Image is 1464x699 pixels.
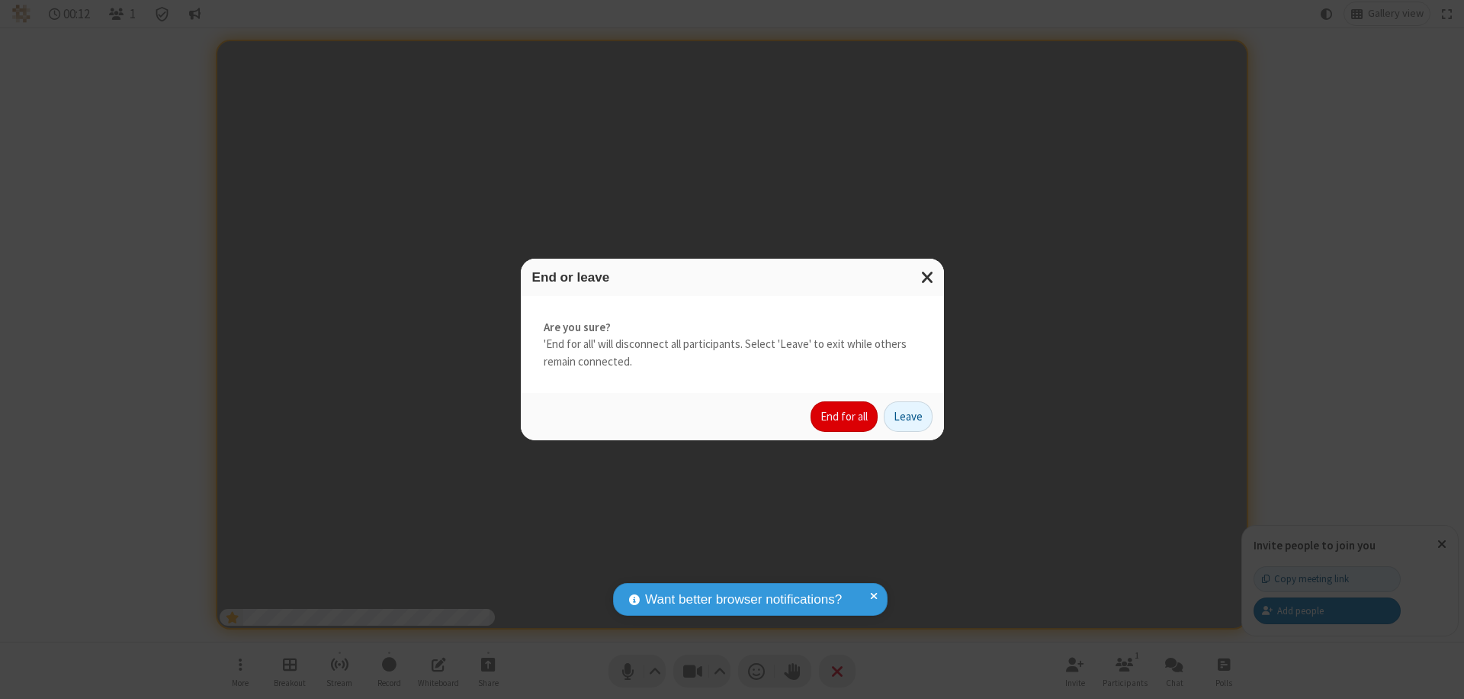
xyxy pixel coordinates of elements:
h3: End or leave [532,270,933,285]
button: Close modal [912,259,944,296]
span: Want better browser notifications? [645,590,842,610]
button: End for all [811,401,878,432]
strong: Are you sure? [544,319,921,337]
button: Leave [884,401,933,432]
div: 'End for all' will disconnect all participants. Select 'Leave' to exit while others remain connec... [521,296,944,394]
